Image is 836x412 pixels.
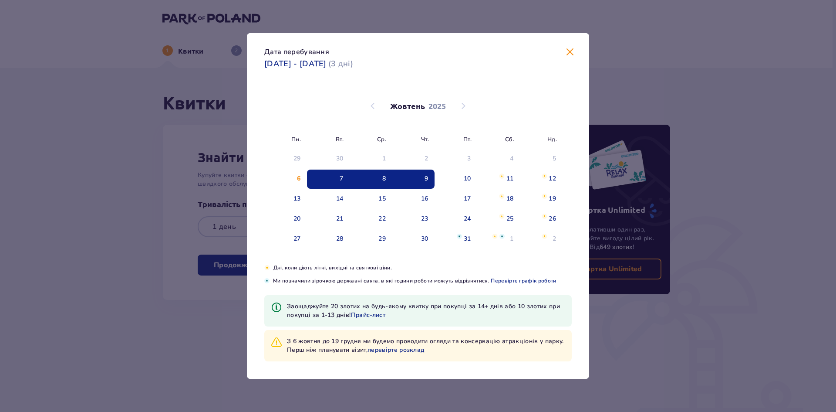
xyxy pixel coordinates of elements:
small: Пт. [463,136,472,143]
td: Блакитна зірка31 [435,230,477,249]
td: 17 [435,190,477,209]
td: 6 [264,170,307,189]
img: Помаранчева зірка [492,234,498,239]
div: 2 [425,154,428,163]
div: 3 [467,154,471,163]
td: Помаранчева зірка11 [477,170,520,189]
div: 8 [382,174,386,183]
div: 7 [340,174,343,183]
p: Дні, коли діють літні, вихідні та святкові ціни. [273,264,572,272]
div: 23 [421,215,428,223]
a: Прайс-лист [351,311,385,320]
td: Дата недоступна. п’ятниця, 3 жовтня 2025 р. [435,150,477,169]
div: 20 [293,215,301,223]
td: Дата недоступна. субота, 4 жовтня 2025 р. [477,150,520,169]
td: Помаранчева зірка2 [519,230,562,249]
small: Чт. [421,136,429,143]
div: 24 [464,215,471,223]
td: Дата недоступна. понеділок, 29 вересня 2025 р. [264,150,307,169]
div: 30 [336,154,344,163]
small: Нд. [547,136,557,143]
div: 31 [464,235,471,243]
div: 26 [549,215,556,223]
p: Дата перебування [264,47,329,57]
td: Помаранчева зіркаБлакитна зірка1 [477,230,520,249]
small: Сб. [505,136,514,143]
img: Блакитна зірка [499,234,505,239]
td: 28 [307,230,350,249]
div: 10 [464,174,471,183]
p: ( 3 дні ) [328,58,353,69]
div: 12 [549,174,556,183]
td: Помаранчева зірка26 [519,210,562,229]
td: 16 [392,190,435,209]
div: 28 [336,235,344,243]
div: 29 [293,154,301,163]
div: 1 [510,235,513,243]
td: Дата вибрана. четвер, 9 жовтня 2025 р. [392,170,435,189]
small: Пн. [291,136,301,143]
div: 18 [506,194,514,203]
img: Блакитна зірка [264,278,270,283]
div: 27 [293,235,301,243]
td: 21 [307,210,350,229]
div: 5 [553,154,556,163]
td: 23 [392,210,435,229]
td: 20 [264,210,307,229]
td: 24 [435,210,477,229]
img: Помаранчева зірка [542,174,547,179]
p: Заощаджуйте 20 злотих на будь-якому квитку при покупці за 14+ днів або 10 злотих при покупці за 1... [287,302,565,320]
div: 21 [336,215,344,223]
img: Помаранчева зірка [499,194,505,199]
button: Закрити [565,47,575,58]
div: 15 [378,194,386,203]
img: Помаранчева зірка [499,174,505,179]
div: 29 [378,235,386,243]
div: 13 [293,194,301,203]
p: Жовтень [390,101,425,111]
a: Перевірте графік роботи [491,277,556,285]
button: Попередній місяць [367,101,378,111]
td: Дата недоступна. середа, 1 жовтня 2025 р. [349,150,392,169]
div: 19 [549,194,556,203]
img: Блакитна зірка [457,234,462,239]
div: 1 [382,154,386,163]
img: Помаранчева зірка [264,265,270,270]
img: Помаранчева зірка [542,214,547,219]
td: Помаранчева зірка19 [519,190,562,209]
td: 29 [349,230,392,249]
div: 30 [421,235,428,243]
p: [DATE] - [DATE] [264,58,327,69]
div: 2 [553,235,556,243]
td: 22 [349,210,392,229]
img: Помаранчева зірка [542,234,547,239]
div: 4 [510,154,513,163]
td: Помаранчева зірка12 [519,170,562,189]
div: 17 [464,194,471,203]
td: Дата недоступна. вівторок, 30 вересня 2025 р. [307,150,350,169]
img: Помаранчева зірка [499,214,505,219]
a: перевірте розклад [367,346,424,354]
td: 14 [307,190,350,209]
div: 9 [425,174,428,183]
td: 27 [264,230,307,249]
td: Дата вибрана. середа, 8 жовтня 2025 р. [349,170,392,189]
div: 25 [506,215,514,223]
button: Наступний місяць [458,101,469,111]
small: Вт. [336,136,344,143]
div: 22 [378,215,386,223]
td: 30 [392,230,435,249]
div: 14 [336,194,344,203]
img: Помаранчева зірка [542,194,547,199]
td: Дата недоступна. четвер, 2 жовтня 2025 р. [392,150,435,169]
div: 11 [506,174,514,183]
p: 2025 [428,101,446,111]
td: 15 [349,190,392,209]
div: 6 [297,174,300,183]
small: Ср. [377,136,386,143]
td: 13 [264,190,307,209]
p: Ми позначили зірочкою державні свята, в які години роботи можуть відрізнятися. [273,277,572,285]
